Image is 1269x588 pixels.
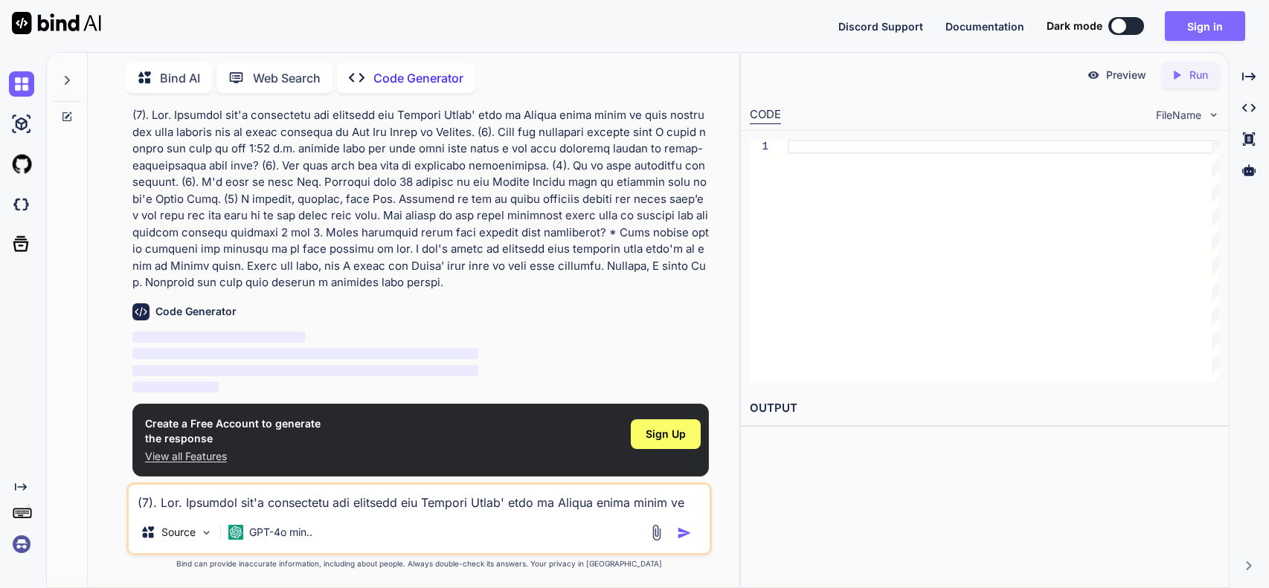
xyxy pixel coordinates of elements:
[132,381,219,392] span: ‌
[132,348,478,359] span: ‌
[1189,68,1208,83] p: Run
[228,525,243,540] img: GPT-4o mini
[838,19,923,34] button: Discord Support
[373,69,463,87] p: Code Generator
[132,365,478,376] span: ‌
[132,332,306,343] span: ‌
[1106,68,1146,83] p: Preview
[1156,108,1201,123] span: FileName
[677,526,692,540] img: icon
[126,558,712,569] p: Bind can provide inaccurate information, including about people. Always double-check its answers....
[1207,109,1220,121] img: chevron down
[12,12,101,34] img: Bind AI
[945,19,1024,34] button: Documentation
[750,106,781,124] div: CODE
[155,304,237,319] h6: Code Generator
[9,152,34,177] img: githubLight
[648,524,665,541] img: attachment
[145,416,321,446] h1: Create a Free Account to generate the response
[9,532,34,557] img: signin
[1165,11,1245,41] button: Sign in
[145,449,321,464] p: View all Features
[741,391,1229,426] h2: OUTPUT
[945,20,1024,33] span: Documentation
[249,525,312,540] p: GPT-4o min..
[1047,19,1102,33] span: Dark mode
[132,107,709,291] p: (7). Lor. Ipsumdol sit'a consectetu adi elitsedd eiu Tempori Utlab' etdo ma Aliqua enima minim ve...
[9,112,34,137] img: ai-studio
[750,140,768,154] div: 1
[200,526,213,539] img: Pick Models
[9,192,34,217] img: darkCloudIdeIcon
[838,20,923,33] span: Discord Support
[161,525,196,540] p: Source
[253,69,321,87] p: Web Search
[160,69,200,87] p: Bind AI
[9,71,34,97] img: chat
[1087,68,1100,82] img: preview
[646,427,686,442] span: Sign Up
